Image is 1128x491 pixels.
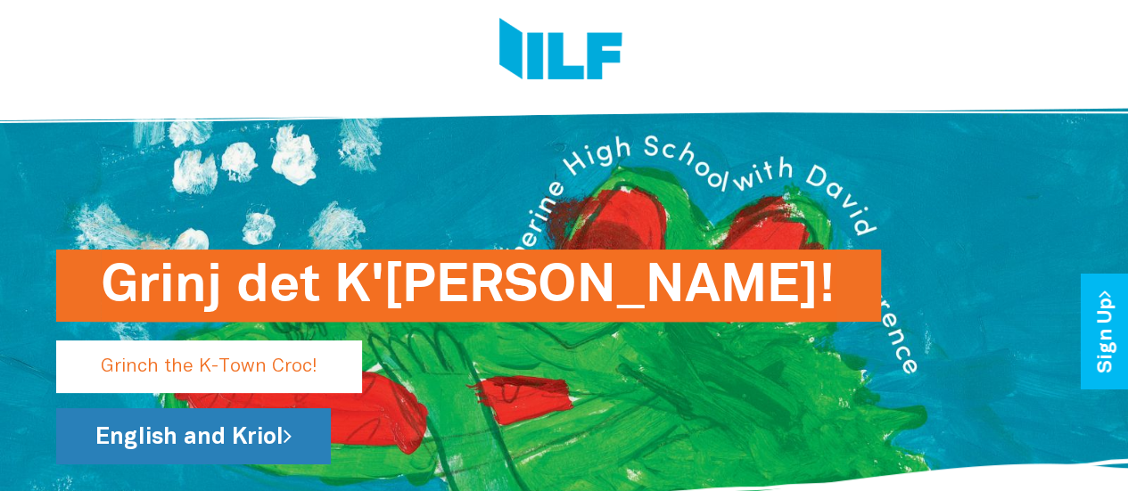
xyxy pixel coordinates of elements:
img: Logo [499,18,622,85]
a: Grinj det K'[PERSON_NAME]! [56,350,792,365]
a: English and Kriol [56,408,331,464]
h1: Grinj det K'[PERSON_NAME]! [101,250,836,322]
p: Grinch the K-Town Croc! [56,340,362,393]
